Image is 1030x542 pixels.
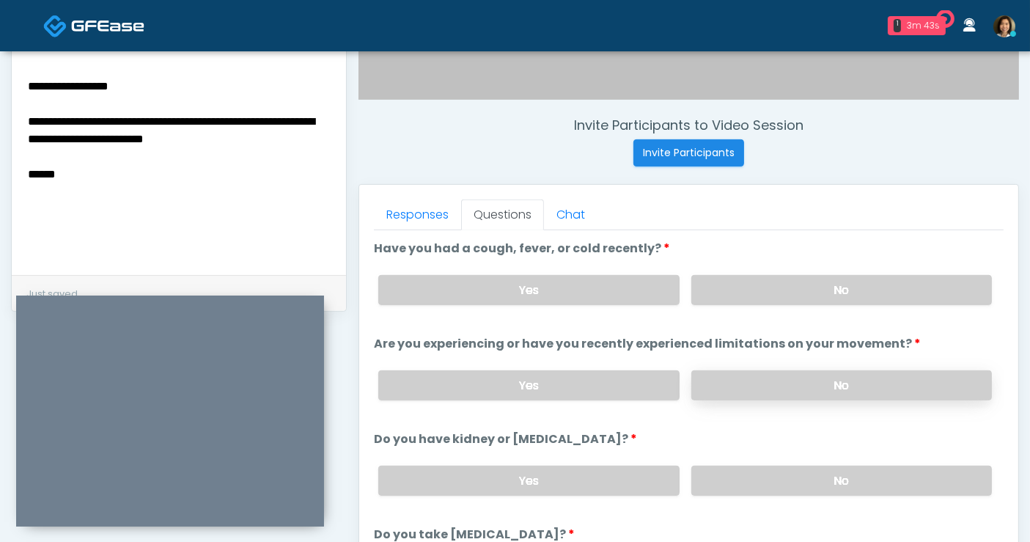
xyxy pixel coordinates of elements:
button: Invite Participants [633,139,744,166]
img: Docovia [71,18,144,33]
a: Chat [544,199,597,230]
h4: Invite Participants to Video Session [358,117,1019,133]
label: Yes [378,370,679,400]
a: Docovia [43,1,144,49]
label: Do you have kidney or [MEDICAL_DATA]? [374,431,637,448]
img: Docovia [43,14,67,38]
div: 1 [894,19,901,32]
label: Have you had a cough, fever, or cold recently? [374,240,670,257]
a: Questions [461,199,544,230]
label: Yes [378,466,679,496]
label: No [691,275,992,305]
a: Responses [374,199,461,230]
label: Are you experiencing or have you recently experienced limitations on your movement? [374,335,921,353]
a: 1 3m 43s [879,10,954,41]
label: Yes [378,275,679,305]
label: No [691,466,992,496]
img: Shu Dong [993,15,1015,37]
small: Just saved [26,288,78,300]
label: No [691,370,992,400]
div: 3m 43s [907,19,940,32]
